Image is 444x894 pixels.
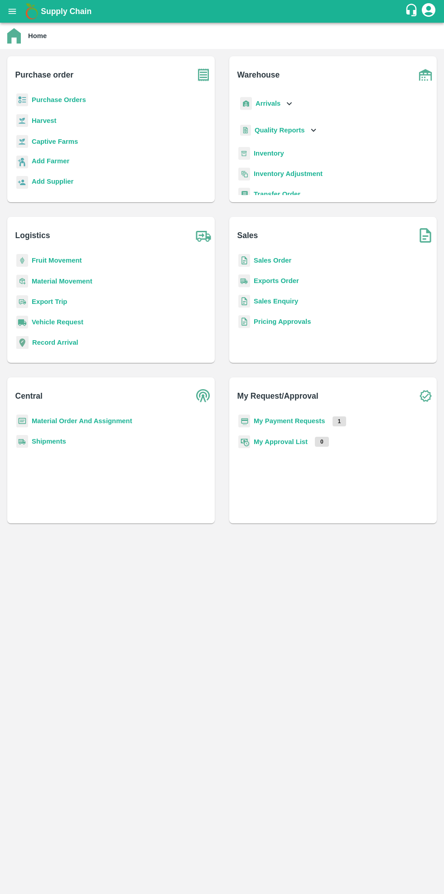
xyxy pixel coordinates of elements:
img: fruit [16,254,28,267]
b: Add Supplier [32,178,73,185]
img: shipments [16,435,28,448]
img: vehicle [16,316,28,329]
img: truck [192,224,215,247]
img: approval [238,435,250,449]
a: Fruit Movement [32,257,82,264]
img: warehouse [414,64,437,86]
a: Exports Order [254,277,299,284]
b: Add Farmer [32,157,69,165]
img: home [7,28,21,44]
b: Logistics [15,229,50,242]
img: whInventory [238,147,250,160]
img: centralMaterial [16,415,28,428]
a: Export Trip [32,298,67,305]
a: Transfer Order [254,191,300,198]
p: 1 [333,416,347,426]
a: Sales Enquiry [254,298,298,305]
a: Harvest [32,117,56,124]
img: delivery [16,295,28,308]
div: Quality Reports [238,121,319,140]
img: supplier [16,176,28,189]
a: Inventory [254,150,284,157]
img: reciept [16,93,28,107]
b: Central [15,390,43,402]
a: Pricing Approvals [254,318,311,325]
b: Home [28,32,47,39]
img: farmer [16,156,28,169]
img: soSales [414,224,437,247]
div: Arrivals [238,93,294,114]
a: Record Arrival [32,339,78,346]
a: Sales Order [254,257,291,264]
a: Purchase Orders [32,96,86,103]
img: whArrival [240,97,252,110]
img: sales [238,295,250,308]
a: Add Farmer [32,156,69,168]
img: whTransfer [238,188,250,201]
img: recordArrival [16,336,29,349]
img: sales [238,254,250,267]
a: Material Movement [32,278,92,285]
img: logo [23,2,41,20]
a: My Approval List [254,438,308,445]
img: material [16,274,28,288]
img: inventory [238,167,250,181]
button: open drawer [2,1,23,22]
b: Arrivals [256,100,280,107]
b: Supply Chain [41,7,92,16]
a: Material Order And Assignment [32,417,132,425]
img: payment [238,415,250,428]
img: harvest [16,114,28,127]
a: Supply Chain [41,5,405,18]
div: customer-support [405,3,420,20]
b: My Request/Approval [237,390,319,402]
img: central [192,385,215,407]
img: check [414,385,437,407]
a: Vehicle Request [32,318,83,326]
a: Inventory Adjustment [254,170,323,177]
p: 0 [315,437,329,447]
img: harvest [16,135,28,148]
b: Purchase order [15,68,73,81]
div: account of current user [420,2,437,21]
b: Sales [237,229,258,242]
img: shipments [238,274,250,288]
a: Add Supplier [32,176,73,189]
a: My Payment Requests [254,417,325,425]
a: Captive Farms [32,138,78,145]
b: Warehouse [237,68,280,81]
a: Shipments [32,438,66,445]
b: Quality Reports [255,127,305,134]
img: purchase [192,64,215,86]
img: qualityReport [240,125,251,136]
img: sales [238,315,250,328]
